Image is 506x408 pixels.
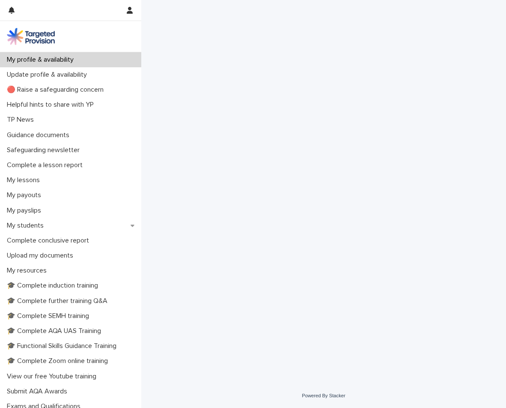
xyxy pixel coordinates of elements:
p: 🎓 Complete SEMH training [3,312,96,320]
p: Safeguarding newsletter [3,146,86,154]
p: 🎓 Complete induction training [3,282,105,290]
p: Complete a lesson report [3,161,89,169]
p: 🔴 Raise a safeguarding concern [3,86,110,94]
p: My lessons [3,176,47,184]
p: Guidance documents [3,131,76,139]
p: Update profile & availability [3,71,94,79]
p: 🎓 Complete Zoom online training [3,357,115,365]
p: Upload my documents [3,252,80,260]
p: Submit AQA Awards [3,387,74,396]
p: My resources [3,267,54,275]
p: My profile & availability [3,56,80,64]
p: View our free Youtube training [3,372,103,381]
p: 🎓 Functional Skills Guidance Training [3,342,123,350]
p: 🎓 Complete AQA UAS Training [3,327,108,335]
p: Helpful hints to share with YP [3,101,101,109]
p: My payouts [3,191,48,199]
img: M5nRWzHhSzIhMunXDL62 [7,28,55,45]
p: My payslips [3,207,48,215]
a: Powered By Stacker [302,393,345,398]
p: Complete conclusive report [3,237,96,245]
p: 🎓 Complete further training Q&A [3,297,114,305]
p: TP News [3,116,41,124]
p: My students [3,222,51,230]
